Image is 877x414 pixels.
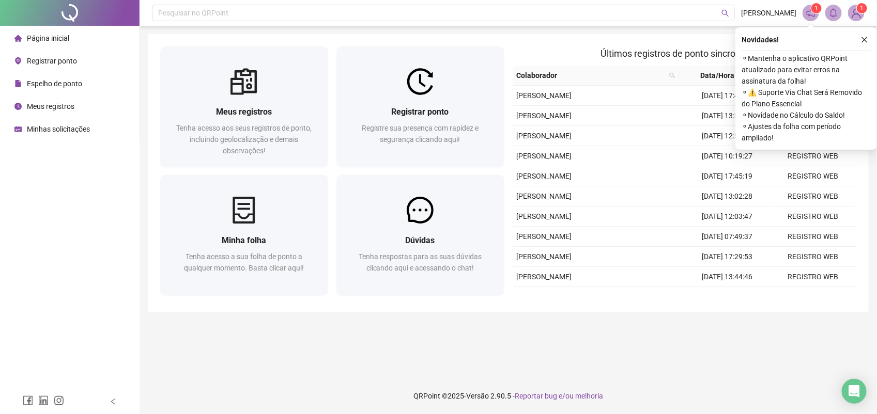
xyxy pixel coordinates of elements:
[811,3,822,13] sup: 1
[517,273,572,281] span: [PERSON_NAME]
[517,112,572,120] span: [PERSON_NAME]
[742,121,871,144] span: ⚬ Ajustes da folha com período ampliado!
[771,287,856,307] td: REGISTRO WEB
[336,175,504,295] a: DúvidasTenha respostas para as suas dúvidas clicando aqui e acessando o chat!
[140,378,877,414] footer: QRPoint © 2025 - 2.90.5 -
[184,252,304,272] span: Tenha acesso a sua folha de ponto a qualquer momento. Basta clicar aqui!
[669,72,675,78] span: search
[27,79,82,88] span: Espelho de ponto
[829,8,838,18] span: bell
[667,68,678,83] span: search
[14,103,22,110] span: clock-circle
[517,152,572,160] span: [PERSON_NAME]
[684,86,770,106] td: [DATE] 17:46:58
[515,392,603,400] span: Reportar bug e/ou melhoria
[684,70,751,81] span: Data/Hora
[771,166,856,186] td: REGISTRO WEB
[684,106,770,126] td: [DATE] 13:58:26
[517,212,572,220] span: [PERSON_NAME]
[54,395,64,406] span: instagram
[771,267,856,287] td: REGISTRO WEB
[392,107,449,117] span: Registrar ponto
[771,227,856,247] td: REGISTRO WEB
[684,186,770,206] td: [DATE] 13:02:28
[771,206,856,227] td: REGISTRO WEB
[362,124,479,144] span: Registre sua presença com rapidez e segurança clicando aqui!
[861,36,868,43] span: close
[601,48,768,59] span: Últimos registros de ponto sincronizados
[27,57,77,65] span: Registrar ponto
[14,80,22,87] span: file
[771,146,856,166] td: REGISTRO WEB
[742,53,871,87] span: ⚬ Mantenha o aplicativo QRPoint atualizado para evitar erros na assinatura da folha!
[517,132,572,140] span: [PERSON_NAME]
[14,35,22,42] span: home
[517,252,572,261] span: [PERSON_NAME]
[517,192,572,200] span: [PERSON_NAME]
[216,107,272,117] span: Meus registros
[160,175,328,295] a: Minha folhaTenha acesso a sua folha de ponto a qualquer momento. Basta clicar aqui!
[860,5,864,12] span: 1
[110,398,117,405] span: left
[517,91,572,100] span: [PERSON_NAME]
[684,166,770,186] td: [DATE] 17:45:19
[27,34,69,42] span: Página inicial
[684,126,770,146] td: [DATE] 12:57:32
[684,267,770,287] td: [DATE] 13:44:46
[684,287,770,307] td: [DATE] 12:47:17
[14,125,22,133] span: schedule
[680,66,763,86] th: Data/Hora
[336,46,504,167] a: Registrar pontoRegistre sua presença com rapidez e segurança clicando aqui!
[842,379,867,404] div: Open Intercom Messenger
[222,235,266,245] span: Minha folha
[176,124,312,155] span: Tenha acesso aos seus registros de ponto, incluindo geolocalização e demais observações!
[815,5,819,12] span: 1
[359,252,482,272] span: Tenha respostas para as suas dúvidas clicando aqui e acessando o chat!
[406,235,435,245] span: Dúvidas
[849,5,864,21] img: 85568
[742,34,779,45] span: Novidades !
[741,7,796,19] span: [PERSON_NAME]
[771,186,856,206] td: REGISTRO WEB
[771,247,856,267] td: REGISTRO WEB
[23,395,33,406] span: facebook
[684,206,770,227] td: [DATE] 12:03:47
[466,392,489,400] span: Versão
[857,3,867,13] sup: Atualize o seu contato no menu Meus Dados
[517,70,666,81] span: Colaborador
[684,247,770,267] td: [DATE] 17:29:53
[742,87,871,109] span: ⚬ ⚠️ Suporte Via Chat Será Removido do Plano Essencial
[517,172,572,180] span: [PERSON_NAME]
[27,102,74,110] span: Meus registros
[14,57,22,65] span: environment
[684,227,770,247] td: [DATE] 07:49:37
[806,8,816,18] span: notification
[517,232,572,241] span: [PERSON_NAME]
[27,125,90,133] span: Minhas solicitações
[684,146,770,166] td: [DATE] 10:19:27
[38,395,49,406] span: linkedin
[721,9,729,17] span: search
[160,46,328,167] a: Meus registrosTenha acesso aos seus registros de ponto, incluindo geolocalização e demais observa...
[742,109,871,121] span: ⚬ Novidade no Cálculo do Saldo!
